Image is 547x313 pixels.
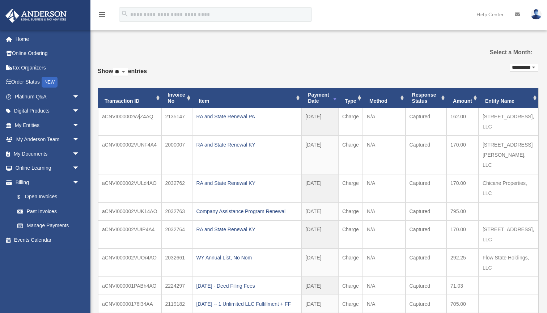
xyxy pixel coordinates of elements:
[196,178,297,188] div: RA and State Renewal KY
[5,32,90,46] a: Home
[5,132,90,147] a: My Anderson Teamarrow_drop_down
[113,68,128,76] select: Showentries
[363,295,406,313] td: N/A
[5,46,90,61] a: Online Ordering
[98,295,161,313] td: aCNVI00000178l34AA
[5,104,90,118] a: Digital Productsarrow_drop_down
[531,9,542,20] img: User Pic
[406,202,447,220] td: Captured
[363,249,406,277] td: N/A
[72,104,87,119] span: arrow_drop_down
[406,295,447,313] td: Captured
[72,118,87,133] span: arrow_drop_down
[479,88,538,108] th: Entity Name: activate to sort column ascending
[192,88,301,108] th: Item: activate to sort column ascending
[196,281,297,291] div: [DATE] - Deed Filing Fees
[338,277,363,295] td: Charge
[446,136,479,174] td: 170.00
[406,136,447,174] td: Captured
[98,277,161,295] td: aCNVI000001PABh4AO
[98,88,161,108] th: Transaction ID: activate to sort column ascending
[161,88,192,108] th: Invoice No: activate to sort column ascending
[196,111,297,122] div: RA and State Renewal PA
[446,295,479,313] td: 705.00
[98,220,161,249] td: aCNVI000002VUIP4A4
[406,88,447,108] th: Response Status: activate to sort column ascending
[301,88,338,108] th: Payment Date: activate to sort column ascending
[406,249,447,277] td: Captured
[121,10,129,18] i: search
[5,175,90,190] a: Billingarrow_drop_down
[5,118,90,132] a: My Entitiesarrow_drop_down
[98,13,106,19] a: menu
[363,202,406,220] td: N/A
[196,299,297,309] div: [DATE] -- 1 Unlimited LLC Fulfillment + FF
[406,174,447,202] td: Captured
[98,136,161,174] td: aCNVI000002VUNF4A4
[301,202,338,220] td: [DATE]
[446,202,479,220] td: 795.00
[98,108,161,136] td: aCNVI000002vvjZ4AQ
[72,161,87,176] span: arrow_drop_down
[98,174,161,202] td: aCNVI000002VULd4AO
[10,219,90,233] a: Manage Payments
[10,190,90,204] a: $Open Invoices
[5,233,90,247] a: Events Calendar
[446,88,479,108] th: Amount: activate to sort column ascending
[406,108,447,136] td: Captured
[301,136,338,174] td: [DATE]
[161,174,192,202] td: 2032762
[5,161,90,175] a: Online Learningarrow_drop_down
[98,202,161,220] td: aCNVI000002VUK14AO
[363,277,406,295] td: N/A
[301,174,338,202] td: [DATE]
[338,295,363,313] td: Charge
[479,220,538,249] td: [STREET_ADDRESS], LLC
[363,136,406,174] td: N/A
[21,193,25,202] span: $
[479,249,538,277] td: Flow State Holdings, LLC
[98,249,161,277] td: aCNVI000002VUOr4AO
[479,108,538,136] td: [STREET_ADDRESS], LLC
[406,277,447,295] td: Captured
[479,136,538,174] td: [STREET_ADDRESS][PERSON_NAME], LLC
[446,108,479,136] td: 162.00
[98,66,147,84] label: Show entries
[363,220,406,249] td: N/A
[406,220,447,249] td: Captured
[363,174,406,202] td: N/A
[5,60,90,75] a: Tax Organizers
[338,202,363,220] td: Charge
[72,175,87,190] span: arrow_drop_down
[301,220,338,249] td: [DATE]
[446,249,479,277] td: 292.25
[5,75,90,90] a: Order StatusNEW
[98,10,106,19] i: menu
[301,295,338,313] td: [DATE]
[363,88,406,108] th: Method: activate to sort column ascending
[161,136,192,174] td: 2000007
[161,202,192,220] td: 2032763
[338,220,363,249] td: Charge
[5,89,90,104] a: Platinum Q&Aarrow_drop_down
[5,147,90,161] a: My Documentsarrow_drop_down
[196,140,297,150] div: RA and State Renewal KY
[72,132,87,147] span: arrow_drop_down
[470,47,533,58] label: Select a Month:
[301,249,338,277] td: [DATE]
[196,206,297,216] div: Company Assistance Program Renewal
[479,174,538,202] td: Chicane Properties, LLC
[338,136,363,174] td: Charge
[338,249,363,277] td: Charge
[301,277,338,295] td: [DATE]
[72,89,87,104] span: arrow_drop_down
[10,204,87,219] a: Past Invoices
[363,108,406,136] td: N/A
[161,249,192,277] td: 2032661
[446,220,479,249] td: 170.00
[338,88,363,108] th: Type: activate to sort column ascending
[161,108,192,136] td: 2135147
[42,77,58,88] div: NEW
[161,295,192,313] td: 2119182
[446,174,479,202] td: 170.00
